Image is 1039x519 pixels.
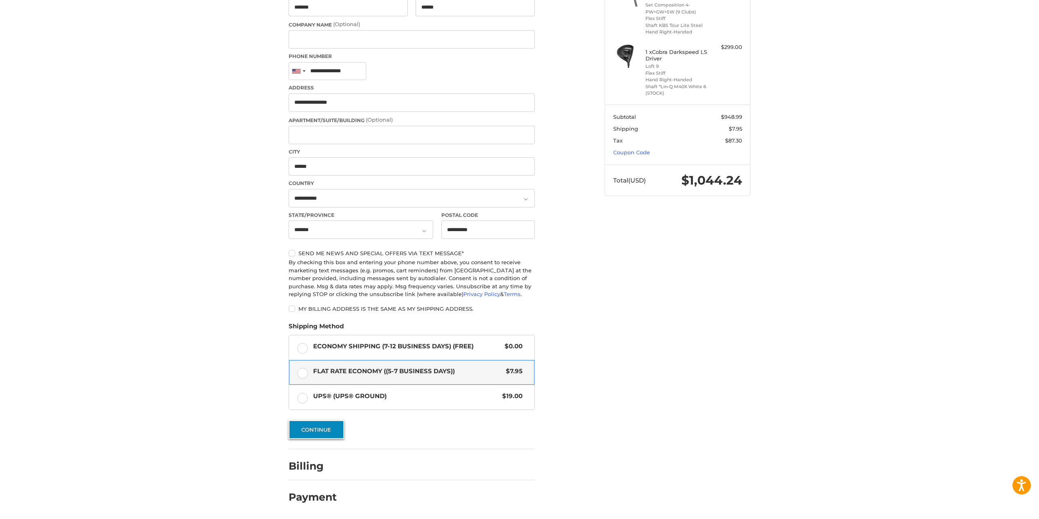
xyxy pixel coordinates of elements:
label: Apartment/Suite/Building [289,116,535,124]
label: Country [289,180,535,187]
li: Shaft *Lin-Q M40X White 6 (STOCK) [645,83,708,97]
label: Send me news and special offers via text message* [289,250,535,256]
li: Hand Right-Handed [645,76,708,83]
li: Hand Right-Handed [645,29,708,36]
span: $7.95 [502,367,523,376]
label: Phone Number [289,53,535,60]
li: Loft 9 [645,63,708,70]
li: Flex Stiff [645,15,708,22]
label: Address [289,84,535,91]
a: Terms [504,291,521,297]
span: Tax [613,137,623,144]
h4: 1 x Cobra Darkspeed LS Driver [645,49,708,62]
a: Privacy Policy [463,291,500,297]
label: My billing address is the same as my shipping address. [289,305,535,312]
div: By checking this box and entering your phone number above, you consent to receive marketing text ... [289,258,535,298]
span: Subtotal [613,114,636,120]
span: Total (USD) [613,176,646,184]
span: $7.95 [729,125,742,132]
li: Shaft KBS Tour Lite Steel [645,22,708,29]
span: $1,044.24 [681,173,742,188]
span: $0.00 [501,342,523,351]
a: Coupon Code [613,149,650,156]
h2: Billing [289,460,336,472]
small: (Optional) [333,21,360,27]
span: Economy Shipping (7-12 Business Days) (Free) [313,342,501,351]
legend: Shipping Method [289,322,344,335]
div: $299.00 [710,43,742,51]
span: $948.99 [721,114,742,120]
label: Postal Code [441,212,535,219]
label: Company Name [289,20,535,29]
span: $87.30 [725,137,742,144]
h2: Payment [289,491,337,503]
small: (Optional) [366,116,393,123]
li: Set Composition 4-PW+GW+SW (9 Clubs) [645,2,708,15]
label: State/Province [289,212,433,219]
span: UPS® (UPS® Ground) [313,392,498,401]
button: Continue [289,420,344,439]
div: United States: +1 [289,62,308,80]
li: Flex Stiff [645,70,708,77]
label: City [289,148,535,156]
span: Flat Rate Economy ((5-7 Business Days)) [313,367,502,376]
span: Shipping [613,125,638,132]
span: $19.00 [498,392,523,401]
